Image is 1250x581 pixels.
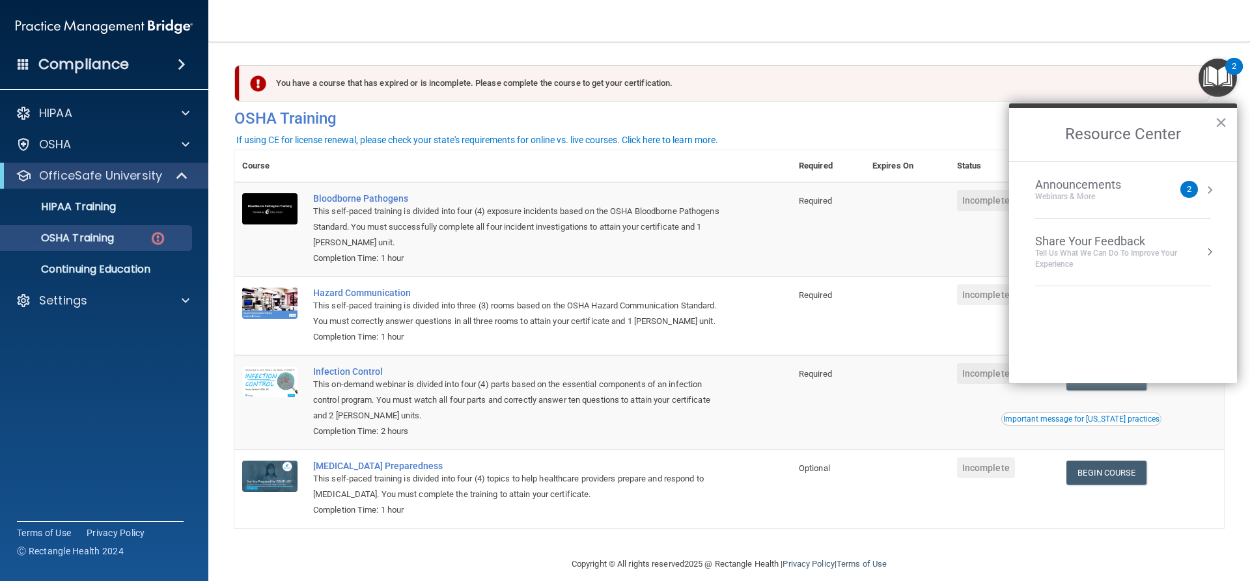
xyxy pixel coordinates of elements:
[38,55,129,74] h4: Compliance
[39,293,87,308] p: Settings
[234,150,305,182] th: Course
[39,137,72,152] p: OSHA
[865,150,949,182] th: Expires On
[313,329,726,345] div: Completion Time: 1 hour
[1001,412,1161,426] button: Read this if you are a dental practitioner in the state of CA
[837,559,887,569] a: Terms of Use
[313,193,726,204] a: Bloodborne Pathogens
[17,526,71,539] a: Terms of Use
[39,105,72,121] p: HIPAA
[39,168,162,183] p: OfficeSafe University
[8,263,186,276] p: Continuing Education
[1232,66,1236,83] div: 2
[16,105,189,121] a: HIPAA
[234,109,1224,128] h4: OSHA Training
[957,190,1015,211] span: Incomplete
[17,545,124,558] span: Ⓒ Rectangle Health 2024
[313,377,726,424] div: This on-demand webinar is divided into four (4) parts based on the essential components of an inf...
[313,288,726,298] a: Hazard Communication
[1035,234,1211,249] div: Share Your Feedback
[957,457,1015,478] span: Incomplete
[799,463,830,473] span: Optional
[313,424,726,439] div: Completion Time: 2 hours
[799,196,832,206] span: Required
[957,284,1015,305] span: Incomplete
[791,150,865,182] th: Required
[250,75,266,92] img: exclamation-circle-solid-danger.72ef9ffc.png
[236,135,718,144] div: If using CE for license renewal, please check your state's requirements for online vs. live cours...
[150,230,166,247] img: danger-circle.6113f641.png
[16,168,189,183] a: OfficeSafe University
[8,200,116,213] p: HIPAA Training
[240,65,1210,101] div: You have a course that has expired or is incomplete. Please complete the course to get your certi...
[234,133,720,146] button: If using CE for license renewal, please check your state's requirements for online vs. live cours...
[8,232,114,245] p: OSHA Training
[957,363,1015,384] span: Incomplete
[1035,191,1147,202] div: Webinars & More
[313,502,726,518] div: Completion Time: 1 hour
[1035,248,1211,270] div: Tell Us What We Can Do to Improve Your Experience
[1035,178,1147,192] div: Announcements
[313,471,726,502] div: This self-paced training is divided into four (4) topics to help healthcare providers prepare and...
[313,204,726,250] div: This self-paced training is divided into four (4) exposure incidents based on the OSHA Bloodborne...
[783,559,834,569] a: Privacy Policy
[1003,415,1160,423] div: Important message for [US_STATE] practices
[1215,112,1227,133] button: Close
[16,137,189,152] a: OSHA
[16,293,189,308] a: Settings
[1066,461,1146,485] a: Begin Course
[313,298,726,329] div: This self-paced training is divided into three (3) rooms based on the OSHA Hazard Communication S...
[949,150,1059,182] th: Status
[313,461,726,471] a: [MEDICAL_DATA] Preparedness
[87,526,145,539] a: Privacy Policy
[313,366,726,377] a: Infection Control
[799,369,832,379] span: Required
[16,14,193,40] img: PMB logo
[1009,103,1237,383] div: Resource Center
[799,290,832,300] span: Required
[313,250,726,266] div: Completion Time: 1 hour
[1199,59,1237,97] button: Open Resource Center, 2 new notifications
[1009,108,1237,161] h2: Resource Center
